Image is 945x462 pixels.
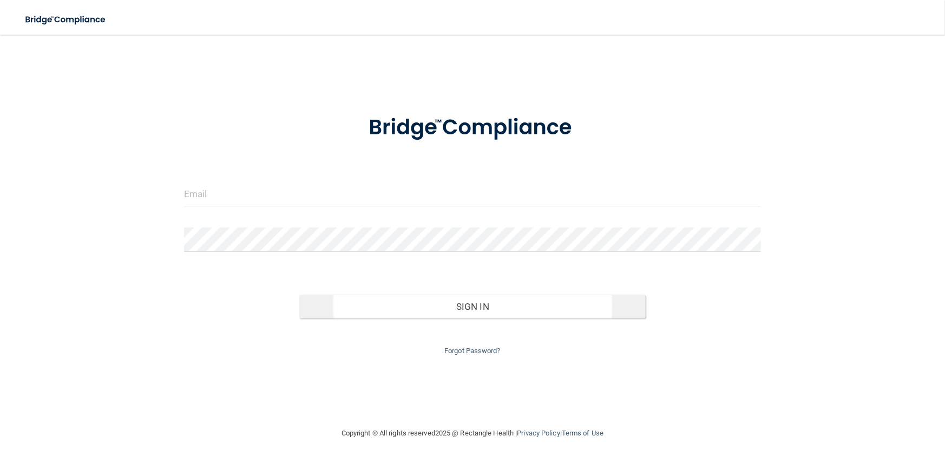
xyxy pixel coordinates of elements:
[16,9,116,31] img: bridge_compliance_login_screen.278c3ca4.svg
[275,416,670,451] div: Copyright © All rights reserved 2025 @ Rectangle Health | |
[299,295,646,318] button: Sign In
[517,429,560,437] a: Privacy Policy
[346,100,599,156] img: bridge_compliance_login_screen.278c3ca4.svg
[444,347,501,355] a: Forgot Password?
[184,182,761,206] input: Email
[562,429,603,437] a: Terms of Use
